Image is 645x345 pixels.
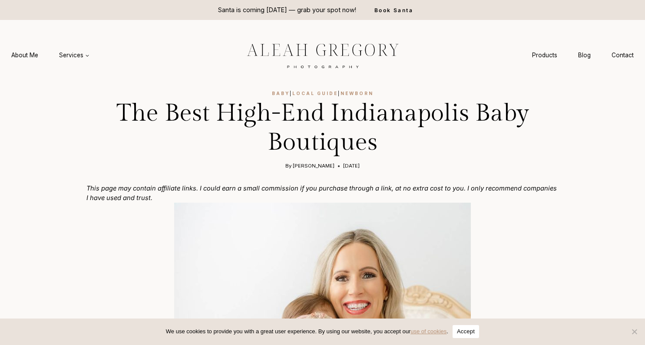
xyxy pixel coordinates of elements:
em: This page may contain affiliate links. I could earn a small commission if you purchase through a ... [86,184,557,202]
nav: Secondary Navigation [522,47,644,63]
span: By [285,162,291,170]
img: aleah gregory logo [225,37,420,73]
a: Contact [601,47,644,63]
span: No [630,327,638,336]
time: [DATE] [343,162,360,170]
span: We use cookies to provide you with a great user experience. By using our website, you accept our . [166,327,448,336]
span: Services [59,51,89,59]
a: About Me [1,47,49,63]
a: use of cookies [410,328,447,335]
a: Newborn [341,91,374,96]
a: Local Guide [292,91,338,96]
p: Santa is coming [DATE] — grab your spot now! [218,5,356,15]
a: Blog [568,47,601,63]
a: Services [49,47,100,63]
nav: Primary Navigation [1,47,100,63]
a: Baby [272,91,290,96]
button: Accept [453,325,479,338]
a: [PERSON_NAME] [293,163,334,169]
h1: The Best High-End Indianapolis Baby Boutiques [86,99,559,157]
a: Products [522,47,568,63]
span: | | [272,91,374,96]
